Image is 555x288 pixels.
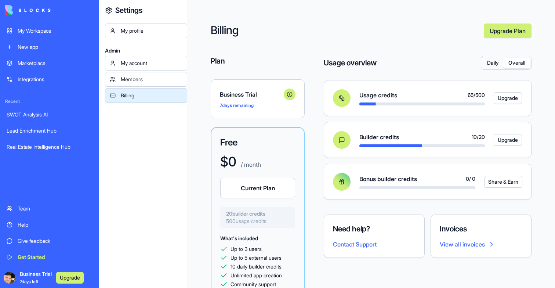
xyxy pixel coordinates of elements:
[484,176,522,188] button: Share & Earn
[121,92,182,99] div: Billing
[231,272,282,279] span: Unlimited app creation
[359,91,397,100] span: Usage credits
[2,72,97,87] a: Integrations
[220,154,236,169] h1: $ 0
[211,56,305,66] h4: Plan
[105,24,187,38] a: My profile
[18,60,92,67] div: Marketplace
[18,27,92,35] div: My Workspace
[324,58,377,68] h4: Usage overview
[7,143,92,151] div: Real Estate Intelligence Hub
[18,221,92,228] div: Help
[20,270,52,285] span: Business Trial
[466,175,475,183] span: 0 / 0
[484,24,532,38] a: Upgrade Plan
[2,201,97,216] a: Team
[105,72,187,87] a: Members
[231,281,276,288] span: Community support
[211,24,478,38] h2: Billing
[440,224,522,234] h4: Invoices
[2,217,97,232] a: Help
[333,240,377,249] button: Contact Support
[115,5,142,15] h4: Settings
[18,76,92,83] div: Integrations
[359,133,399,141] span: Builder credits
[220,235,258,241] span: What's included
[494,134,522,146] button: Upgrade
[226,217,289,225] span: 500 usage credits
[231,263,282,270] span: 10 daily builder credits
[7,111,92,118] div: SWOT Analysis AI
[468,91,485,99] span: 65 / 500
[2,140,97,154] a: Real Estate Intelligence Hub
[440,240,522,249] a: View all invoices
[220,178,295,198] button: Current Plan
[494,92,522,104] button: Upgrade
[333,224,416,234] h4: Need help?
[7,127,92,134] div: Lead Enrichment Hub
[105,88,187,103] a: Billing
[18,43,92,51] div: New app
[18,237,92,245] div: Give feedback
[231,245,262,253] span: Up to 3 users
[494,134,514,146] a: Upgrade
[472,133,485,141] span: 10 / 20
[359,174,417,183] span: Bonus builder credits
[226,210,289,217] span: 20 builder credits
[2,56,97,71] a: Marketplace
[494,92,514,104] a: Upgrade
[121,60,182,67] div: My account
[2,234,97,248] a: Give feedback
[220,137,295,148] h3: Free
[18,205,92,212] div: Team
[5,5,51,15] img: logo
[56,272,84,284] button: Upgrade
[482,58,503,68] button: Daily
[105,47,187,54] span: Admin
[2,40,97,54] a: New app
[121,27,182,35] div: My profile
[239,160,261,169] p: / month
[2,123,97,138] a: Lead Enrichment Hub
[4,272,15,284] img: ACg8ocLAb-5cxbYoit4vkkUF5q8v29V38GttJg9fTesDHCTYgAgUAp4usQ=s96-c
[105,56,187,71] a: My account
[220,90,281,99] span: Business Trial
[2,98,97,104] span: Recent
[231,254,282,262] span: Up to 5 external users
[2,24,97,38] a: My Workspace
[503,58,530,68] button: Overall
[220,102,254,108] span: 7 days remaining
[121,76,182,83] div: Members
[2,250,97,264] a: Get Started
[20,279,39,284] span: 7 days left
[18,253,92,261] div: Get Started
[2,107,97,122] a: SWOT Analysis AI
